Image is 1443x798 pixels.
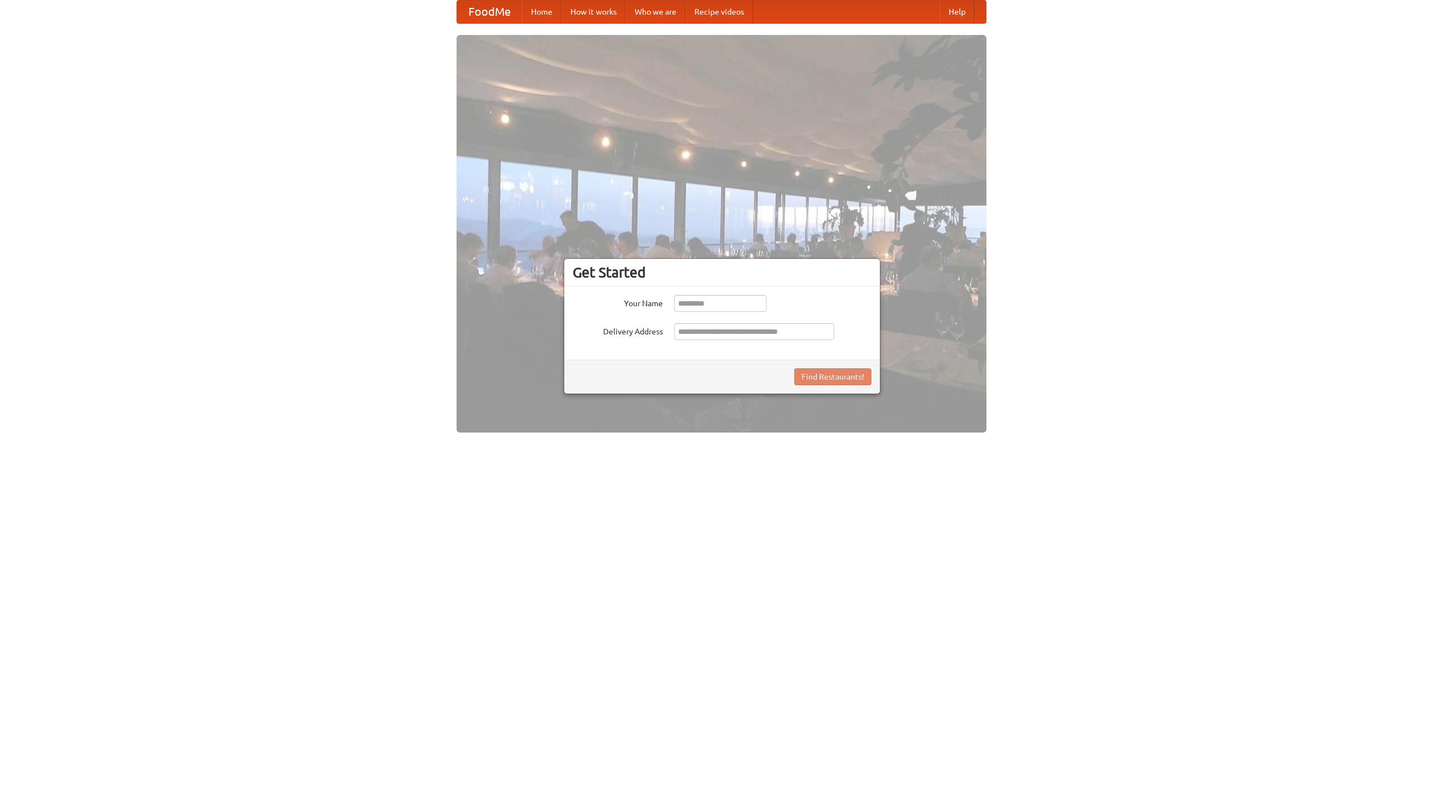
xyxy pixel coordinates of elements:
a: FoodMe [457,1,522,23]
label: Delivery Address [573,323,663,337]
button: Find Restaurants! [794,368,871,385]
a: Who we are [626,1,685,23]
a: Recipe videos [685,1,753,23]
a: Home [522,1,561,23]
h3: Get Started [573,264,871,281]
a: How it works [561,1,626,23]
label: Your Name [573,295,663,309]
a: Help [940,1,975,23]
